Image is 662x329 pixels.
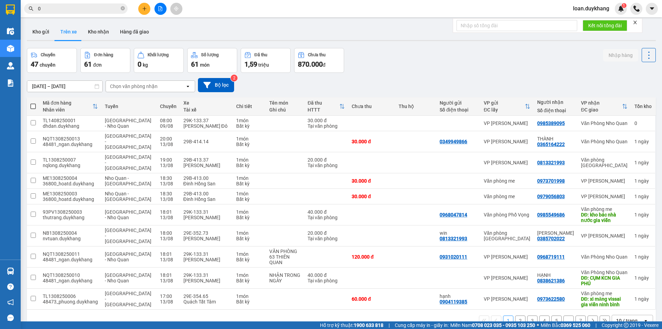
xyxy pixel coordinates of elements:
[7,45,14,52] img: warehouse-icon
[183,272,229,278] div: 29K-133.31
[43,196,98,202] div: 36800_hoatd.duykhang
[308,272,345,278] div: 40.000 đ
[160,209,177,215] div: 18:01
[457,20,577,31] input: Nhập số tổng đài
[649,6,655,12] span: caret-down
[484,296,530,302] div: VP [PERSON_NAME]
[105,175,151,186] span: Nho Quan - [GEOGRAPHIC_DATA]
[7,283,14,290] span: question-circle
[634,178,652,184] div: 1
[7,299,14,306] span: notification
[581,233,628,239] div: VP [PERSON_NAME]
[241,48,291,73] button: Đã thu1,59 triệu
[440,107,477,113] div: Số điện thoại
[160,272,177,278] div: 18:01
[160,181,177,186] div: 13/08
[603,49,638,61] button: Nhập hàng
[183,157,229,163] div: 29B-413.37
[634,275,652,281] div: 1
[55,23,82,40] button: Trên xe
[160,293,177,299] div: 17:00
[581,206,628,212] div: Văn phòng me
[236,293,263,299] div: 1 món
[7,268,14,275] img: warehouse-icon
[84,60,92,68] span: 61
[581,212,628,223] div: DĐ: kho bác nhà nước gia viễn
[308,118,345,123] div: 30.000 đ
[581,100,622,106] div: VP nhận
[154,3,167,15] button: file-add
[43,142,98,147] div: 48481_ngan.duykhang
[105,118,151,129] span: [GEOGRAPHIC_DATA] - Nho Quan
[581,296,628,307] div: DĐ: xi măng vissai gia viễn ninh bình
[7,79,14,87] img: solution-icon
[43,157,98,163] div: TL1308250007
[105,154,151,171] span: [GEOGRAPHIC_DATA] - [GEOGRAPHIC_DATA]
[389,321,390,329] span: |
[440,139,467,144] div: 0349949866
[323,62,325,68] span: đ
[236,104,263,109] div: Chi tiết
[563,316,574,326] button: ...
[395,321,449,329] span: Cung cấp máy in - giấy in:
[43,191,98,196] div: ME1308250003
[304,97,348,116] th: Toggle SortBy
[43,215,98,220] div: thutrang.duykhang
[537,296,565,302] div: 0973622580
[634,212,652,217] div: 1
[236,230,263,236] div: 1 món
[236,209,263,215] div: 1 món
[183,236,229,241] div: [PERSON_NAME]
[578,97,631,116] th: Toggle SortBy
[581,157,628,168] div: Văn phòng [GEOGRAPHIC_DATA]
[43,123,98,129] div: dhdan.duykhang
[236,123,263,129] div: Bất kỳ
[191,60,199,68] span: 61
[440,293,477,299] div: hạnh
[160,163,177,168] div: 13/08
[43,299,98,304] div: 48473_phuong.duykhang
[236,181,263,186] div: Bất kỳ
[638,233,649,239] span: ngày
[527,316,538,326] button: 3
[121,6,125,10] span: close-circle
[354,322,383,328] strong: 1900 633 818
[201,52,219,57] div: Số lượng
[581,270,628,275] div: Văn Phòng Nho Quan
[537,99,574,105] div: Người nhận
[575,316,586,326] button: 7
[236,257,263,262] div: Bất kỳ
[160,191,177,196] div: 18:30
[638,160,649,165] span: ngày
[537,194,565,199] div: 0979056803
[27,23,55,40] button: Kho gửi
[170,3,182,15] button: aim
[183,196,229,202] div: Đinh Hồng San
[503,316,513,326] button: 1
[148,52,169,57] div: Khối lượng
[236,157,263,163] div: 1 món
[581,291,628,296] div: Văn phòng me
[308,157,345,163] div: 20.000 đ
[308,215,345,220] div: Tại văn phòng
[484,194,530,199] div: Văn phòng me
[183,230,229,236] div: 29E-352.73
[43,278,98,283] div: 48481_ngan.duykhang
[183,215,229,220] div: [PERSON_NAME]
[236,175,263,181] div: 1 món
[183,299,229,304] div: Quách Tất Tâm
[82,23,114,40] button: Kho nhận
[183,191,229,196] div: 29B-413.00
[634,120,652,126] div: 0
[160,251,177,257] div: 18:01
[484,230,530,241] div: Văn phòng [GEOGRAPHIC_DATA]
[537,230,574,236] div: Quang anh
[43,175,98,181] div: ME1308250004
[537,212,565,217] div: 0985549686
[308,123,345,129] div: Tại văn phòng
[308,52,325,57] div: Chưa thu
[440,299,467,304] div: 0904119385
[258,62,269,68] span: triệu
[43,236,98,241] div: nvtuan.duykhang
[160,230,177,236] div: 18:00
